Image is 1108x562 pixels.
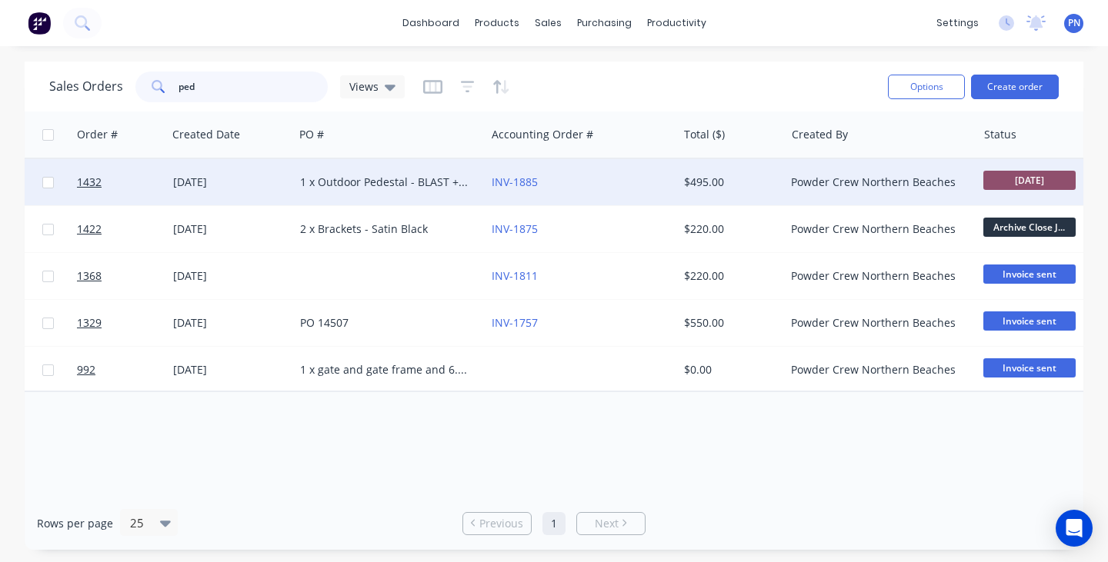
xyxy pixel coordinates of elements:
[595,516,619,531] span: Next
[300,221,471,237] div: 2 x Brackets - Satin Black
[299,127,324,142] div: PO #
[639,12,714,35] div: productivity
[300,315,471,331] div: PO 14507
[684,175,774,190] div: $495.00
[300,175,471,190] div: 1 x Outdoor Pedestal - BLAST + POWDERCOAT - MATT FLAT BLACK
[527,12,569,35] div: sales
[684,127,725,142] div: Total ($)
[791,268,962,284] div: Powder Crew Northern Beaches
[492,268,538,283] a: INV-1811
[971,75,1059,99] button: Create order
[684,315,774,331] div: $550.00
[542,512,566,535] a: Page 1 is your current page
[791,362,962,377] div: Powder Crew Northern Beaches
[492,315,538,330] a: INV-1757
[479,516,523,531] span: Previous
[569,12,639,35] div: purchasing
[28,12,51,35] img: Factory
[983,311,1076,331] span: Invoice sent
[77,206,169,252] a: 1422
[77,221,102,237] span: 1422
[77,175,102,190] span: 1432
[77,127,118,142] div: Order #
[173,221,288,237] div: [DATE]
[77,315,102,331] span: 1329
[173,315,288,331] div: [DATE]
[172,127,240,142] div: Created Date
[1056,510,1093,547] div: Open Intercom Messenger
[791,315,962,331] div: Powder Crew Northern Beaches
[173,175,288,190] div: [DATE]
[77,347,169,393] a: 992
[49,79,123,94] h1: Sales Orders
[684,362,774,377] div: $0.00
[37,516,113,531] span: Rows per page
[467,12,527,35] div: products
[77,253,169,299] a: 1368
[792,127,848,142] div: Created By
[791,221,962,237] div: Powder Crew Northern Beaches
[77,159,169,205] a: 1432
[684,268,774,284] div: $220.00
[173,268,288,284] div: [DATE]
[1068,16,1080,30] span: PN
[349,78,379,95] span: Views
[77,300,169,346] a: 1329
[463,516,531,531] a: Previous page
[791,175,962,190] div: Powder Crew Northern Beaches
[173,362,288,377] div: [DATE]
[983,358,1076,377] span: Invoice sent
[929,12,986,35] div: settings
[492,127,593,142] div: Accounting Order #
[577,516,645,531] a: Next page
[395,12,467,35] a: dashboard
[492,221,538,236] a: INV-1875
[77,362,95,377] span: 992
[456,512,652,535] ul: Pagination
[179,71,329,102] input: Search...
[300,362,471,377] div: 1 x gate and gate frame and 6.5m angles Mannex Black
[983,218,1076,237] span: Archive Close J...
[684,221,774,237] div: $220.00
[983,171,1076,190] span: [DATE]
[983,264,1076,284] span: Invoice sent
[492,175,538,189] a: INV-1885
[984,127,1016,142] div: Status
[888,75,965,99] button: Options
[77,268,102,284] span: 1368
